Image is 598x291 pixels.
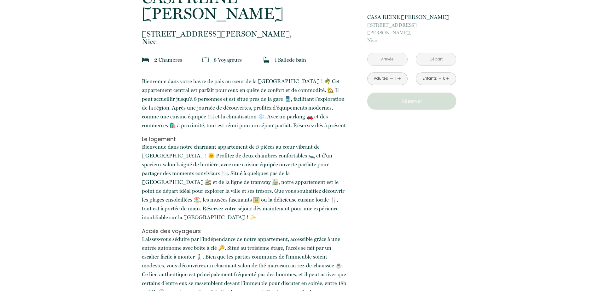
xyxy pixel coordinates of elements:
div: 0 [443,76,446,82]
p: ​Bienvenue dans votre havre de paix au cœur de la [GEOGRAPHIC_DATA] ! 🌴 Cet appartement central e... [142,77,349,130]
input: Départ [416,53,456,66]
div: Adultes [374,76,388,82]
button: Réserver [367,93,456,110]
div: Enfants [423,76,437,82]
h2: Accès des voyageurs [142,228,349,234]
span: s [240,57,242,63]
p: Nice [142,30,349,45]
a: + [446,74,450,83]
p: Réserver [369,97,454,105]
p: 2 Chambre [154,55,182,64]
div: 1 [394,76,397,82]
span: s [180,57,182,63]
a: - [390,74,393,83]
span: [STREET_ADDRESS][PERSON_NAME], [367,21,456,37]
span: [STREET_ADDRESS][PERSON_NAME], [142,30,349,38]
h2: Le logement [142,136,349,142]
a: + [397,74,401,83]
p: 8 Voyageur [214,55,242,64]
a: - [438,74,442,83]
img: guests [202,57,209,63]
p: Nice [367,21,456,44]
input: Arrivée [368,53,407,66]
span: Bienvenue dans notre charmant appartement de 3 pièces au cœur vibrant de [GEOGRAPHIC_DATA] ! 🌞 Pr... [142,144,345,220]
p: CASA REINE [PERSON_NAME] [367,13,456,21]
p: 1 Salle de bain [275,55,306,64]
